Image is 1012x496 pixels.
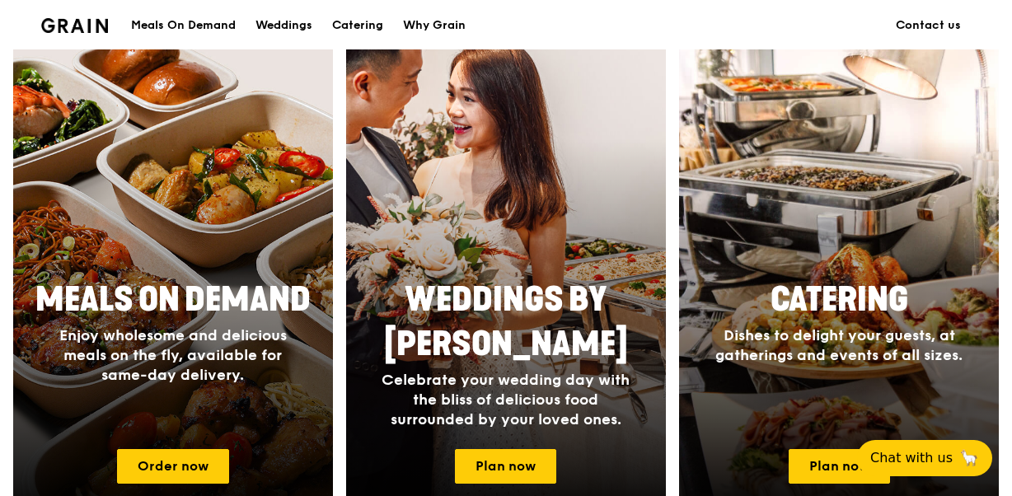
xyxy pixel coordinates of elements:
[789,449,890,484] a: Plan now
[41,18,108,33] img: Grain
[322,1,393,50] a: Catering
[403,1,466,50] div: Why Grain
[886,1,971,50] a: Contact us
[771,280,908,320] span: Catering
[857,440,992,476] button: Chat with us🦙
[35,280,311,320] span: Meals On Demand
[246,1,322,50] a: Weddings
[332,1,383,50] div: Catering
[384,280,628,364] span: Weddings by [PERSON_NAME]
[131,1,236,50] div: Meals On Demand
[59,326,287,384] span: Enjoy wholesome and delicious meals on the fly, available for same-day delivery.
[255,1,312,50] div: Weddings
[959,448,979,468] span: 🦙
[393,1,476,50] a: Why Grain
[870,448,953,468] span: Chat with us
[715,326,963,364] span: Dishes to delight your guests, at gatherings and events of all sizes.
[117,449,229,484] a: Order now
[382,371,630,428] span: Celebrate your wedding day with the bliss of delicious food surrounded by your loved ones.
[455,449,556,484] a: Plan now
